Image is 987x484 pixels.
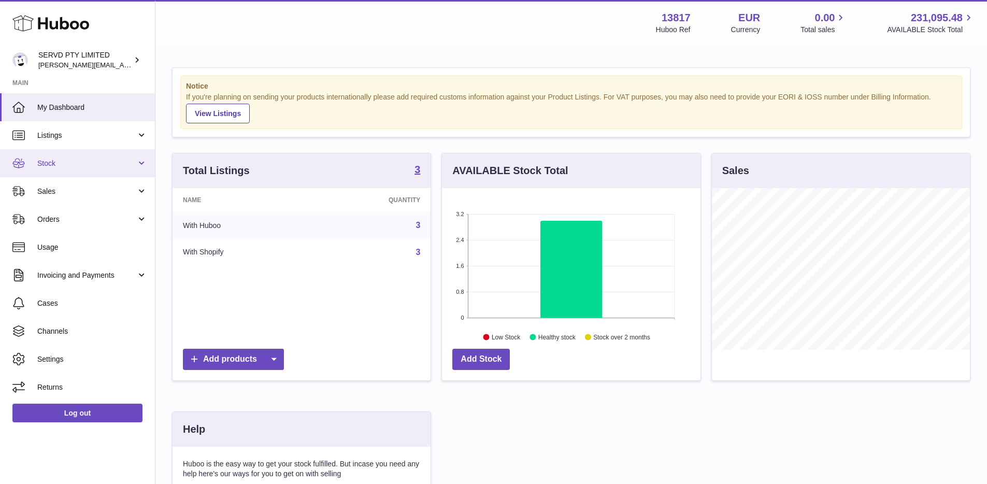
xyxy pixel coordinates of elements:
span: Orders [37,215,136,224]
h3: Sales [722,164,749,178]
td: With Shopify [173,239,312,266]
span: Invoicing and Payments [37,271,136,280]
text: 3.2 [456,211,464,217]
h3: AVAILABLE Stock Total [452,164,568,178]
span: Sales [37,187,136,196]
th: Quantity [312,188,431,212]
span: Cases [37,298,147,308]
text: 0.8 [456,289,464,295]
text: 2.4 [456,237,464,243]
div: Huboo Ref [656,25,691,35]
text: Stock over 2 months [594,333,650,340]
span: AVAILABLE Stock Total [887,25,975,35]
text: Low Stock [492,333,521,340]
h3: Total Listings [183,164,250,178]
text: 0 [461,315,464,321]
a: Add products [183,349,284,370]
span: [PERSON_NAME][EMAIL_ADDRESS][DOMAIN_NAME] [38,61,208,69]
a: Log out [12,404,142,422]
th: Name [173,188,312,212]
strong: Notice [186,81,956,91]
a: 3 [416,248,420,257]
span: Channels [37,326,147,336]
span: Total sales [800,25,847,35]
div: If you're planning on sending your products internationally please add required customs informati... [186,92,956,123]
span: Returns [37,382,147,392]
img: greg@servdcards.com [12,52,28,68]
a: 231,095.48 AVAILABLE Stock Total [887,11,975,35]
span: Stock [37,159,136,168]
span: My Dashboard [37,103,147,112]
span: Listings [37,131,136,140]
a: Add Stock [452,349,510,370]
strong: 13817 [662,11,691,25]
td: With Huboo [173,212,312,239]
div: Currency [731,25,761,35]
text: Healthy stock [538,333,576,340]
span: 0.00 [815,11,835,25]
a: 0.00 Total sales [800,11,847,35]
span: Usage [37,243,147,252]
a: View Listings [186,104,250,123]
text: 1.6 [456,263,464,269]
strong: 3 [414,164,420,175]
span: Settings [37,354,147,364]
span: 231,095.48 [911,11,963,25]
a: 3 [414,164,420,177]
strong: EUR [738,11,760,25]
h3: Help [183,422,205,436]
a: 3 [416,221,420,230]
p: Huboo is the easy way to get your stock fulfilled. But incase you need any help here's our ways f... [183,459,420,479]
div: SERVD PTY LIMITED [38,50,132,70]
